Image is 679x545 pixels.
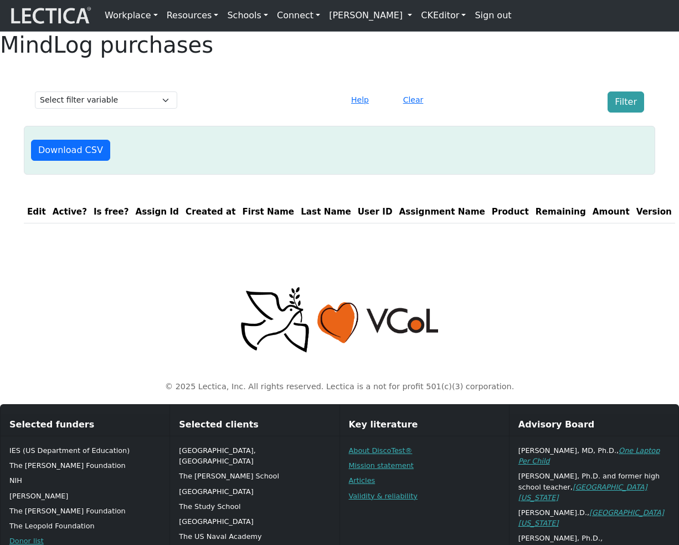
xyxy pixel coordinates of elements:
th: Version [633,201,675,223]
p: [GEOGRAPHIC_DATA] [179,516,330,527]
button: Download CSV [31,140,110,161]
p: The [PERSON_NAME] Foundation [9,460,161,471]
button: Filter [608,91,644,113]
button: Help [346,91,374,109]
p: [PERSON_NAME], Ph.D. and former high school teacher, [518,471,670,503]
img: lecticalive [8,5,91,26]
a: Help [346,94,374,105]
a: Validity & reliability [349,492,418,500]
th: Last Name [297,201,354,223]
a: [GEOGRAPHIC_DATA][US_STATE] [518,508,664,527]
a: Resources [162,4,223,27]
th: First Name [239,201,297,223]
a: CKEditor [416,4,470,27]
p: [PERSON_NAME] [9,491,161,501]
p: The [PERSON_NAME] Foundation [9,506,161,516]
th: Assign Id [132,201,182,223]
img: Peace, love, VCoL [238,286,441,355]
p: The US Naval Academy [179,531,330,542]
a: Mission statement [349,461,414,470]
th: Created at [182,201,239,223]
div: Selected funders [1,414,169,436]
a: Donor list [9,537,44,545]
p: The Leopold Foundation [9,521,161,531]
p: [PERSON_NAME].D., [518,507,670,528]
a: Schools [223,4,272,27]
p: [GEOGRAPHIC_DATA] [179,486,330,497]
th: Assignment Name [396,201,488,223]
a: [PERSON_NAME] [325,4,416,27]
a: Sign out [470,4,516,27]
th: Is free? [90,201,132,223]
div: Selected clients [170,414,339,436]
p: The [PERSON_NAME] School [179,471,330,481]
div: Advisory Board [510,414,678,436]
div: Key literature [340,414,509,436]
th: Product [488,201,532,223]
th: User ID [354,201,396,223]
th: Active? [49,201,90,223]
a: [GEOGRAPHIC_DATA][US_STATE] [518,483,647,502]
a: Connect [272,4,325,27]
p: NIH [9,475,161,486]
p: [PERSON_NAME], MD, Ph.D., [518,445,670,466]
p: IES (US Department of Education) [9,445,161,456]
button: Clear [398,91,429,109]
th: Amount [589,201,633,223]
th: Edit [24,201,49,223]
th: Remaining [532,201,589,223]
a: Workplace [100,4,162,27]
p: The Study School [179,501,330,512]
a: About DiscoTest® [349,446,413,455]
p: [GEOGRAPHIC_DATA], [GEOGRAPHIC_DATA] [179,445,330,466]
p: © 2025 Lectica, Inc. All rights reserved. Lectica is a not for profit 501(c)(3) corporation. [30,381,649,393]
a: Articles [349,476,375,485]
